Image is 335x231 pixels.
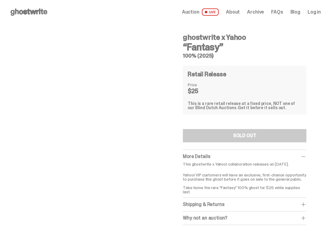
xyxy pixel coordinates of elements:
[188,88,218,94] dd: $25
[188,101,302,110] div: This is a rare retail release at a fixed price, NOT one of our Blind Dutch Auctions.
[183,215,306,221] div: Why not an auction?
[182,10,199,14] span: Auction
[308,10,321,14] a: Log in
[238,105,286,110] span: Get it before it sells out.
[290,10,300,14] a: Blog
[183,162,306,166] p: This ghostwrite x Yahoo! collaboration releases on [DATE].
[247,10,264,14] a: Archive
[202,8,219,16] span: LIVE
[183,53,306,59] h5: 100% (2025)
[182,8,219,16] a: Auction LIVE
[271,10,283,14] a: FAQs
[183,42,306,52] h3: “Fantasy”
[183,201,306,207] div: Shipping & Returns
[233,133,256,138] div: SOLD OUT
[183,34,306,41] h4: ghostwrite x Yahoo
[226,10,240,14] a: About
[183,169,306,194] p: Yahoo! VIP customers will have an exclusive, first-chance opportunity to purchase this ghost befo...
[183,153,210,160] span: More Details
[183,129,306,142] button: SOLD OUT
[188,71,226,77] h4: Retail Release
[188,83,218,87] dt: Price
